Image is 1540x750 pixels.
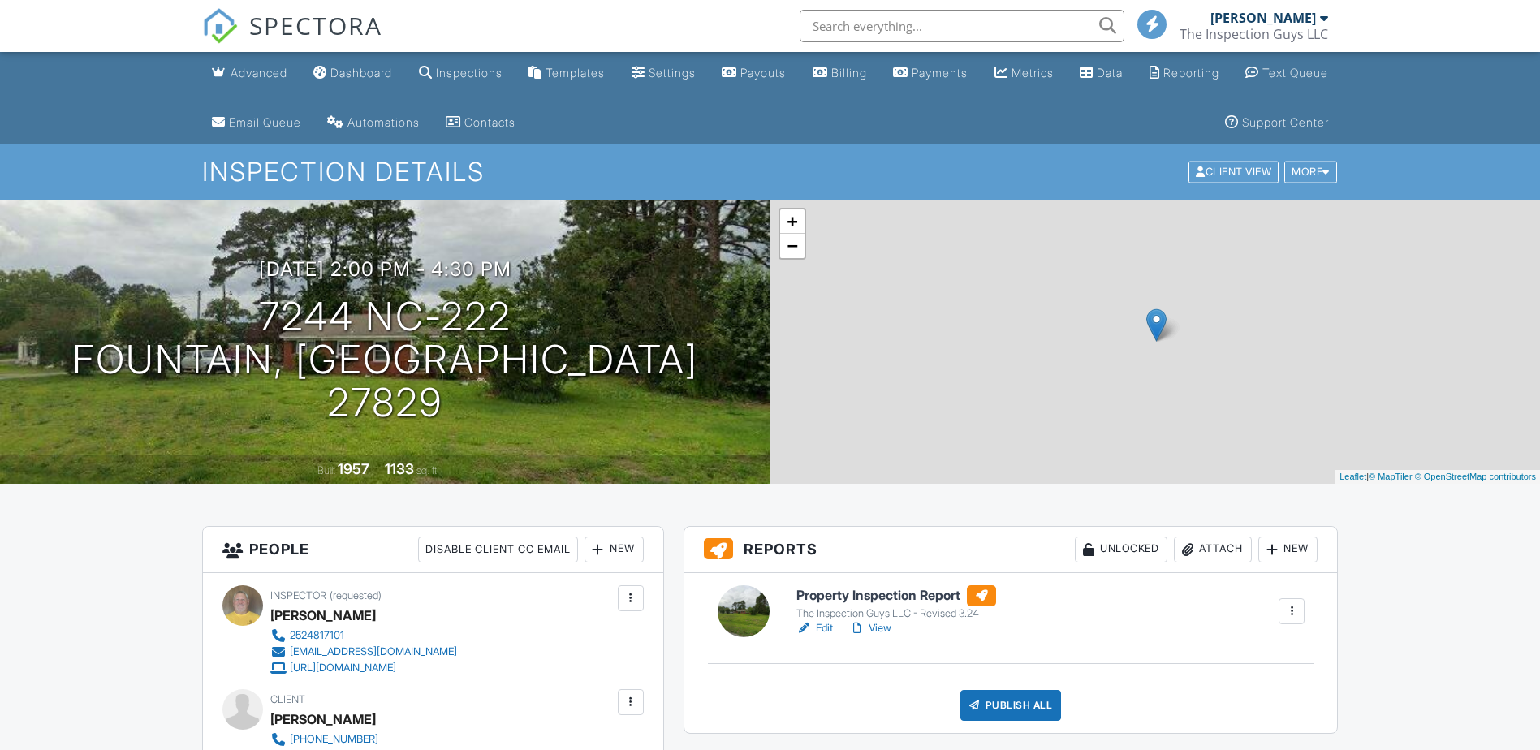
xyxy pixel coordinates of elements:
span: Inspector [270,589,326,601]
div: [PHONE_NUMBER] [290,733,378,746]
div: More [1284,162,1337,183]
a: Automations (Basic) [321,108,426,138]
h1: 7244 NC-222 Fountain, [GEOGRAPHIC_DATA] 27829 [26,295,744,424]
div: Publish All [960,690,1062,721]
div: Client View [1188,162,1279,183]
a: Advanced [205,58,294,88]
img: The Best Home Inspection Software - Spectora [202,8,238,44]
h6: Property Inspection Report [796,585,996,606]
a: Zoom in [780,209,805,234]
a: Metrics [988,58,1060,88]
div: 1133 [385,460,414,477]
a: Property Inspection Report The Inspection Guys LLC - Revised 3.24 [796,585,996,621]
div: Data [1097,66,1123,80]
a: Leaflet [1339,472,1366,481]
div: Settings [649,66,696,80]
a: Inspections [412,58,509,88]
div: [PERSON_NAME] [1210,10,1316,26]
div: Support Center [1242,115,1329,129]
a: Reporting [1143,58,1226,88]
div: Email Queue [229,115,301,129]
div: Disable Client CC Email [418,537,578,562]
div: Reporting [1163,66,1219,80]
a: [URL][DOMAIN_NAME] [270,660,457,676]
h3: People [203,527,663,573]
a: Settings [625,58,702,88]
div: [EMAIL_ADDRESS][DOMAIN_NAME] [290,645,457,658]
div: Inspections [436,66,503,80]
div: 1957 [338,460,369,477]
div: | [1335,470,1540,484]
input: Search everything... [800,10,1124,42]
a: Payments [886,58,974,88]
a: Data [1073,58,1129,88]
a: SPECTORA [202,22,382,56]
a: Templates [522,58,611,88]
a: Dashboard [307,58,399,88]
a: View [849,620,891,636]
div: New [585,537,644,562]
a: 2524817101 [270,627,457,644]
div: The Inspection Guys LLC - Revised 3.24 [796,607,996,620]
span: SPECTORA [249,8,382,42]
div: Payments [912,66,968,80]
div: [PERSON_NAME] [270,707,376,731]
div: Payouts [740,66,786,80]
div: Billing [831,66,867,80]
div: Contacts [464,115,515,129]
a: Support Center [1219,108,1335,138]
a: Email Queue [205,108,308,138]
a: Edit [796,620,833,636]
div: The Inspection Guys LLC [1180,26,1328,42]
div: Automations [347,115,420,129]
h3: [DATE] 2:00 pm - 4:30 pm [259,258,511,280]
div: [URL][DOMAIN_NAME] [290,662,396,675]
div: Advanced [231,66,287,80]
a: © OpenStreetMap contributors [1415,472,1536,481]
div: Unlocked [1075,537,1167,562]
a: Text Queue [1239,58,1335,88]
div: [PERSON_NAME] [270,603,376,627]
a: © MapTiler [1369,472,1413,481]
a: Zoom out [780,234,805,258]
span: Client [270,693,305,705]
span: Built [317,464,335,476]
a: Payouts [715,58,792,88]
span: sq. ft. [416,464,439,476]
a: [EMAIL_ADDRESS][DOMAIN_NAME] [270,644,457,660]
div: Attach [1174,537,1252,562]
h3: Reports [684,527,1338,573]
h1: Inspection Details [202,157,1339,186]
div: 2524817101 [290,629,344,642]
div: Metrics [1012,66,1054,80]
a: Contacts [439,108,522,138]
a: Billing [806,58,874,88]
div: Text Queue [1262,66,1328,80]
a: [PHONE_NUMBER] [270,731,457,748]
div: New [1258,537,1318,562]
span: (requested) [330,589,382,601]
div: Templates [546,66,605,80]
div: Dashboard [330,66,392,80]
a: Client View [1187,165,1283,177]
